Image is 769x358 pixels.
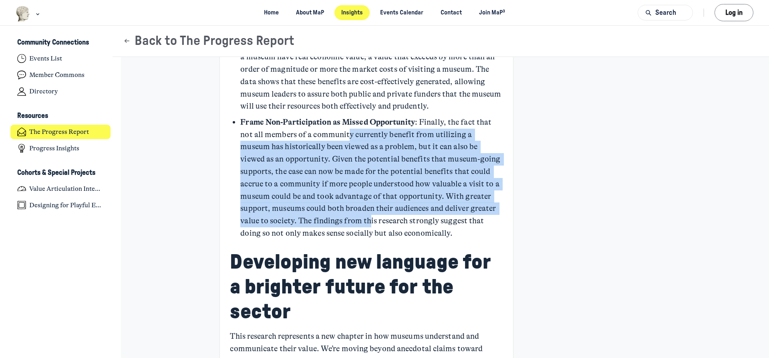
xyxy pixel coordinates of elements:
[240,116,503,240] p: : Finally, the fact that not all members of a community currently benefit from utilizing a museum...
[29,55,62,63] h4: Events List
[29,201,104,209] h4: Designing for Playful Engagement
[17,112,48,120] h3: Resources
[10,84,111,99] a: Directory
[113,26,769,57] header: Page Header
[16,6,30,22] img: Museums as Progress logo
[373,5,431,20] a: Events Calendar
[472,5,512,20] a: Join MaP³
[123,33,294,49] button: Back to The Progress Report
[715,4,753,21] button: Log in
[29,87,58,95] h4: Directory
[434,5,469,20] a: Contact
[10,68,111,83] a: Member Commons
[10,36,111,50] button: Community ConnectionsCollapse space
[29,128,89,136] h4: The Progress Report
[10,181,111,196] a: Value Articulation Intensive (Cultural Leadership Lab)
[29,71,85,79] h4: Member Commons
[16,5,42,22] button: Museums as Progress logo
[10,166,111,180] button: Cohorts & Special ProjectsCollapse space
[10,198,111,212] a: Designing for Playful Engagement
[17,38,89,47] h3: Community Connections
[240,117,415,127] strong: Frame Non-Participation as Missed Opportunity
[334,5,370,20] a: Insights
[230,250,503,325] h2: Developing new language for a brighter future for the sector
[29,144,79,152] h4: Progress Insights
[638,5,693,20] button: Search
[10,51,111,66] a: Events List
[17,169,95,177] h3: Cohorts & Special Projects
[257,5,286,20] a: Home
[240,14,503,113] p: : Consistent with the above argument is the financial case made by this research. Findings demons...
[289,5,331,20] a: About MaP
[10,125,111,140] a: The Progress Report
[29,185,104,193] h4: Value Articulation Intensive (Cultural Leadership Lab)
[10,141,111,156] a: Progress Insights
[10,109,111,123] button: ResourcesCollapse space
